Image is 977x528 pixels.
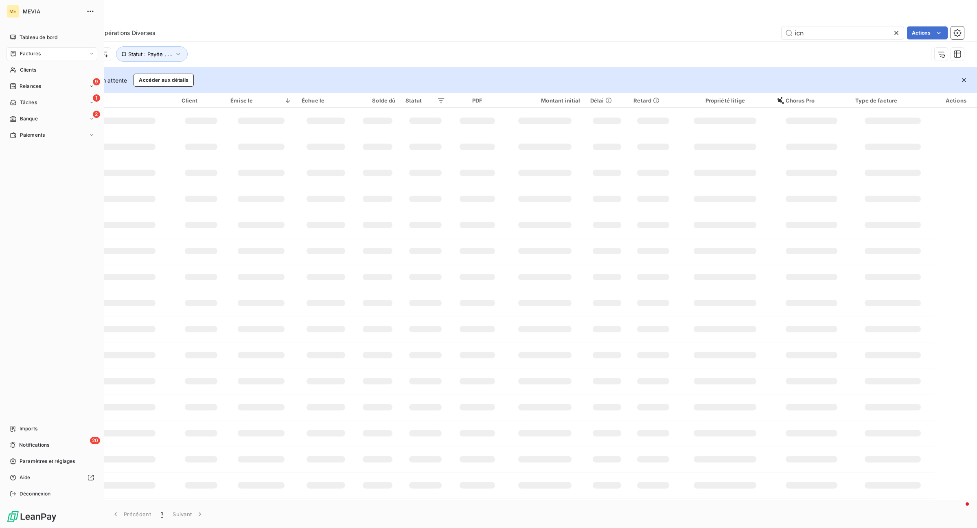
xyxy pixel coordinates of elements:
button: Accéder aux détails [134,74,194,87]
div: Émise le [230,97,292,104]
div: Échue le [302,97,350,104]
span: Tâches [20,99,37,106]
button: Actions [907,26,948,39]
div: Actions [940,97,972,104]
a: Aide [7,471,97,484]
div: Propriété litige [683,97,768,104]
span: Imports [20,425,37,432]
span: Tableau de bord [20,34,57,41]
span: 2 [93,111,100,118]
div: PDF [455,97,500,104]
div: Montant initial [509,97,580,104]
span: 20 [90,437,100,444]
div: Solde dû [360,97,396,104]
div: Chorus Pro [778,97,846,104]
span: Statut : Payée , ... [128,51,173,57]
div: Retard [633,97,673,104]
span: 1 [93,94,100,102]
button: Statut : Payée , ... [116,46,188,62]
span: Clients [20,66,36,74]
span: MEVIA [23,8,81,15]
iframe: Intercom live chat [949,500,969,520]
span: Paiements [20,131,45,139]
span: Déconnexion [20,490,51,497]
span: Paramètres et réglages [20,458,75,465]
span: Notifications [19,441,49,449]
img: Logo LeanPay [7,510,57,523]
span: Banque [20,115,38,122]
div: Client [182,97,221,104]
button: Suivant [168,506,209,523]
span: Opérations Diverses [100,29,155,37]
span: 1 [161,510,163,518]
input: Rechercher [782,26,904,39]
div: Délai [590,97,624,104]
span: 9 [93,78,100,85]
button: Précédent [107,506,156,523]
span: Relances [20,83,41,90]
button: 1 [156,506,168,523]
div: Type de facture [855,97,930,104]
span: Factures [20,50,41,57]
div: ME [7,5,20,18]
span: Aide [20,474,31,481]
div: Statut [405,97,445,104]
